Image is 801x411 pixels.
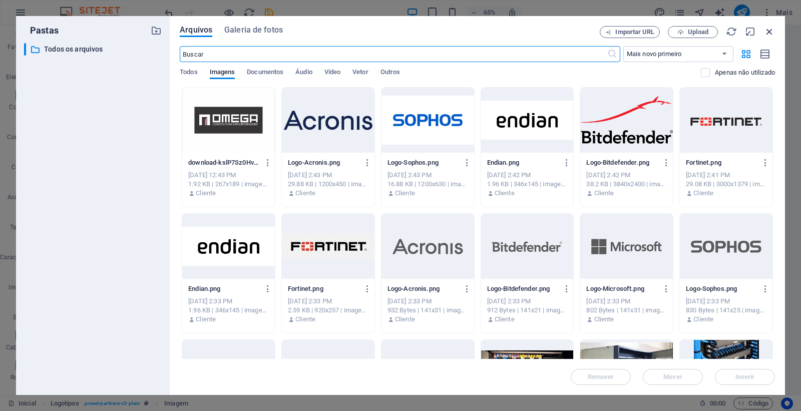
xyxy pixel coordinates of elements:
[295,66,312,80] span: Áudio
[586,171,667,180] div: [DATE] 2:42 PM
[615,29,654,35] span: Importar URL
[387,158,459,167] p: Logo-Sophos.png
[247,66,283,80] span: Documentos
[188,297,269,306] div: [DATE] 2:33 PM
[586,284,657,293] p: Logo-Microsoft.png
[288,297,368,306] div: [DATE] 2:33 PM
[387,297,468,306] div: [DATE] 2:33 PM
[487,297,568,306] div: [DATE] 2:33 PM
[395,315,415,324] p: Cliente
[44,44,143,55] p: Todos os arquivos
[586,306,667,315] div: 802 Bytes | 141x31 | image/png
[594,315,614,324] p: Cliente
[288,284,359,293] p: Fortinet.png
[188,158,259,167] p: download-kslP7Sz0HvA-Gom3VIJ1mw.png
[352,66,368,80] span: Vetor
[188,171,269,180] div: [DATE] 12:43 PM
[188,306,269,315] div: 1.96 KB | 346x145 | image/png
[586,297,667,306] div: [DATE] 2:33 PM
[387,180,468,189] div: 16.88 KB | 1200x630 | image/png
[196,189,216,198] p: Cliente
[586,180,667,189] div: 38.2 KB | 3840x2400 | image/png
[288,171,368,180] div: [DATE] 2:43 PM
[295,315,315,324] p: Cliente
[693,315,713,324] p: Cliente
[487,171,568,180] div: [DATE] 2:42 PM
[324,66,340,80] span: Vídeo
[288,158,359,167] p: Logo-Acronis.png
[188,180,269,189] div: 1.92 KB | 267x189 | image/png
[387,306,468,315] div: 932 Bytes | 141x31 | image/png
[686,306,766,315] div: 830 Bytes | 141x25 | image/png
[487,284,558,293] p: Logo-Bitdefender.png
[387,284,459,293] p: Logo-Acronis.png
[188,284,259,293] p: Endian.png
[180,24,212,36] span: Arquivos
[586,158,657,167] p: Logo-Bitdefender.png
[495,315,515,324] p: Cliente
[668,26,718,38] button: Upload
[487,306,568,315] div: 912 Bytes | 141x21 | image/png
[180,46,607,62] input: Buscar
[288,180,368,189] div: 29.88 KB | 1200x450 | image/png
[487,158,558,167] p: Endian.png
[24,24,59,37] p: Pastas
[686,158,757,167] p: Fortinet.png
[487,180,568,189] div: 1.96 KB | 346x145 | image/png
[693,189,713,198] p: Cliente
[224,24,283,36] span: Galeria de fotos
[288,306,368,315] div: 2.59 KB | 920x257 | image/png
[495,189,515,198] p: Cliente
[688,29,708,35] span: Upload
[180,66,197,80] span: Todos
[387,171,468,180] div: [DATE] 2:43 PM
[686,171,766,180] div: [DATE] 2:41 PM
[594,189,614,198] p: Cliente
[600,26,660,38] button: Importar URL
[210,66,235,80] span: Imagens
[196,315,216,324] p: Cliente
[295,189,315,198] p: Cliente
[715,68,775,77] p: Exibe apenas arquivos que não estão em uso no website. Os arquivos adicionados durante esta sessã...
[380,66,400,80] span: Outros
[151,25,162,36] i: Criar nova pasta
[686,180,766,189] div: 29.08 KB | 3000x1379 | image/png
[24,43,26,56] div: ​
[686,284,757,293] p: Logo-Sophos.png
[395,189,415,198] p: Cliente
[686,297,766,306] div: [DATE] 2:33 PM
